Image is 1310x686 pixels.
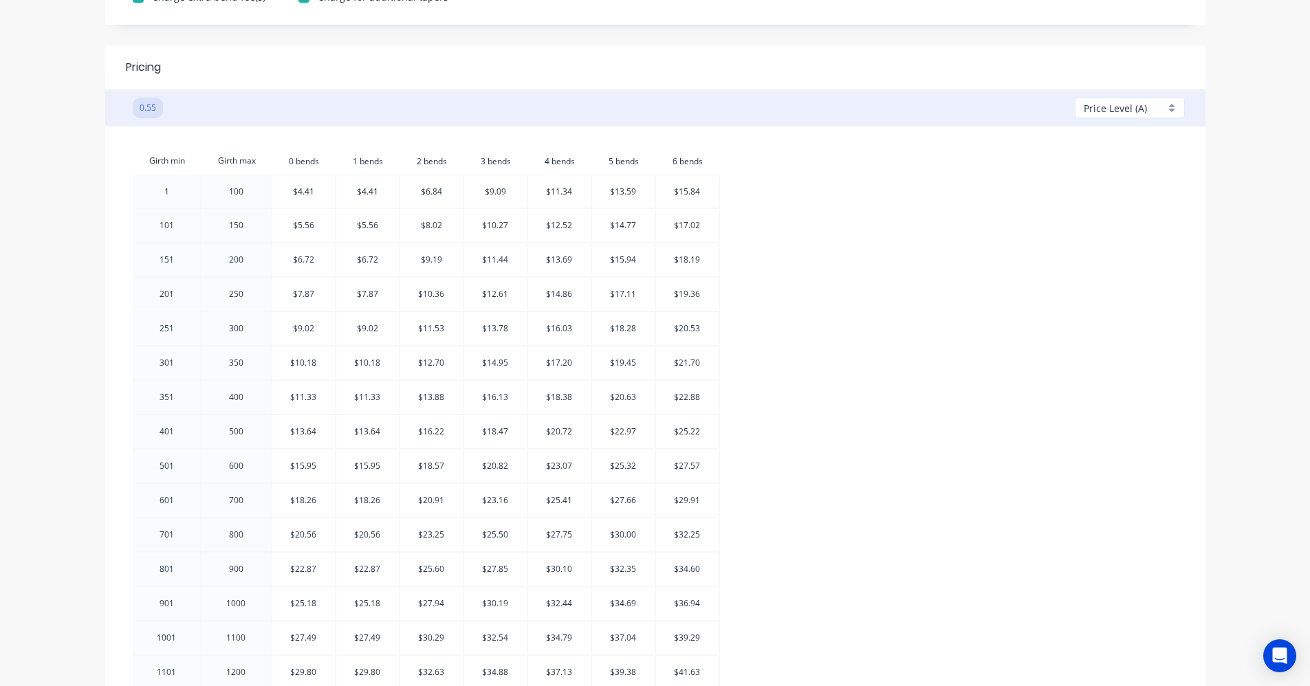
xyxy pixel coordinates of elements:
tr: 501600$15.95$15.95$18.57$20.82$23.07$25.32$27.57 [133,450,720,484]
div: Pricing [126,59,161,76]
input: ? [481,147,512,175]
input: ? [609,147,640,175]
tr: 201250$7.87$7.87$10.36$12.61$14.86$17.11$19.36 [133,278,720,312]
tr: 601700$18.26$18.26$20.91$23.16$25.41$27.66$29.91 [133,484,720,518]
tr: 151200$6.72$6.72$9.19$11.44$13.69$15.94$18.19 [133,243,720,278]
input: ? [353,147,384,175]
tr: 101150$5.56$5.56$8.02$10.27$12.52$14.77$17.02 [133,209,720,243]
tr: 401500$13.64$13.64$16.22$18.47$20.72$22.97$25.22 [133,415,720,450]
tr: 10011100$27.49$27.49$30.29$32.54$34.79$37.04$39.29 [133,621,720,656]
input: ? [289,147,320,175]
input: ? [545,147,576,175]
tr: 9011000$25.18$25.18$27.94$30.19$32.44$34.69$36.94 [133,587,720,621]
input: ? [417,147,448,175]
button: 0.55 [133,98,163,118]
tr: 251300$9.02$9.02$11.53$13.78$16.03$18.28$20.53 [133,312,720,346]
span: Price Level (A) [1084,101,1147,115]
input: ? [673,147,703,175]
tr: 801900$22.87$22.87$25.60$27.85$30.10$32.35$34.60 [133,553,720,587]
tr: 351400$11.33$11.33$13.88$16.13$18.38$20.63$22.88 [133,381,720,415]
tr: 1100$4.41$4.41$6.84$9.09$11.34$13.59$15.84 [133,175,720,209]
div: Open Intercom Messenger [1263,639,1296,672]
tr: 301350$10.18$10.18$12.70$14.95$17.20$19.45$21.70 [133,346,720,381]
tr: 701800$20.56$20.56$23.25$25.50$27.75$30.00$32.25 [133,518,720,553]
